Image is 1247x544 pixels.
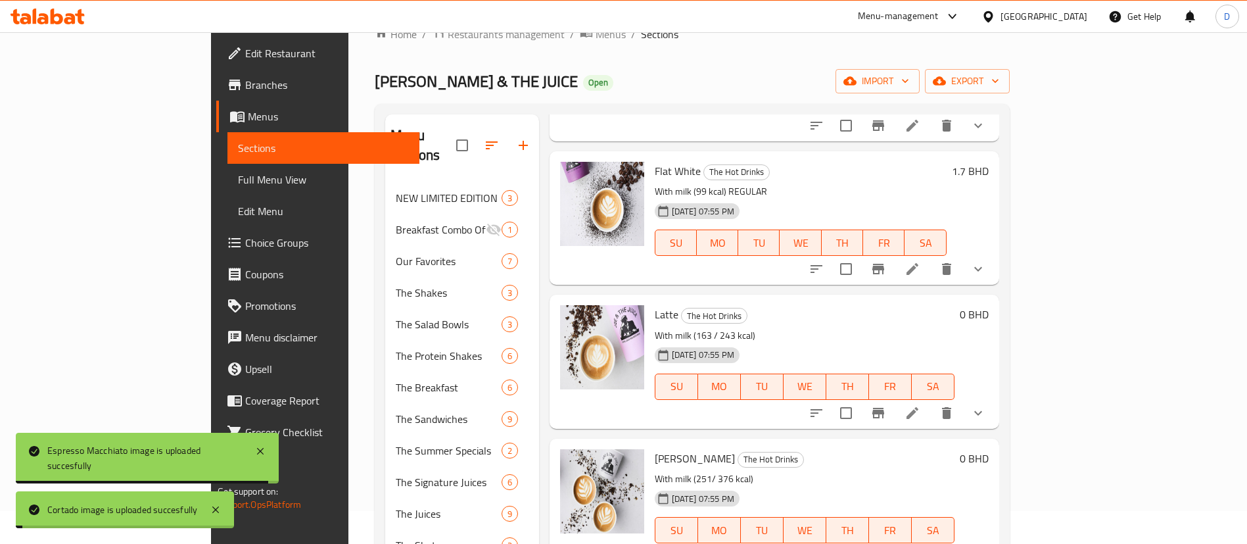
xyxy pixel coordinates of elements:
[655,471,954,487] p: With milk (251/ 376 kcal)
[785,234,816,253] span: WE
[703,164,770,180] div: The Hot Drinks
[502,350,517,362] span: 6
[375,26,1009,43] nav: breadcrumb
[432,26,565,43] a: Restaurants management
[655,328,954,344] p: With milk (163 / 243 kcal)
[47,503,197,517] div: Cortado image is uploaded succesfully
[238,172,409,187] span: Full Menu View
[962,110,994,141] button: show more
[960,449,989,468] h6: 0 BHD
[931,397,962,429] button: delete
[826,374,869,400] button: TH
[741,374,784,400] button: TU
[905,405,920,421] a: Edit menu item
[245,393,409,408] span: Coverage Report
[832,399,860,427] span: Select to update
[905,230,946,256] button: SA
[661,234,692,253] span: SU
[385,245,538,277] div: Our Favorites7
[502,192,517,205] span: 3
[703,377,736,396] span: MO
[832,521,864,540] span: TH
[789,377,821,396] span: WE
[655,517,698,543] button: SU
[385,372,538,403] div: The Breakfast6
[826,517,869,543] button: TH
[703,521,736,540] span: MO
[396,316,501,332] span: The Salad Bowls
[746,377,778,396] span: TU
[245,45,409,61] span: Edit Restaurant
[502,443,518,458] div: items
[502,445,517,457] span: 2
[925,69,1010,93] button: export
[47,443,242,473] div: Espresso Macchiato image is uploaded succesfully
[596,26,626,42] span: Menus
[396,253,501,269] span: Our Favorites
[385,277,538,309] div: The Shakes3
[502,190,518,206] div: items
[743,234,774,253] span: TU
[245,361,409,377] span: Upsell
[789,521,821,540] span: WE
[570,26,575,42] li: /
[385,340,538,372] div: The Protein Shakes6
[502,316,518,332] div: items
[801,397,832,429] button: sort-choices
[698,374,741,400] button: MO
[868,234,899,253] span: FR
[396,285,501,301] span: The Shakes
[502,411,518,427] div: items
[216,290,419,322] a: Promotions
[697,230,738,256] button: MO
[245,266,409,282] span: Coupons
[931,110,962,141] button: delete
[655,374,698,400] button: SU
[396,380,501,395] div: The Breakfast
[396,190,501,206] span: NEW LIMITED EDITION
[905,118,920,134] a: Edit menu item
[704,164,769,180] span: The Hot Drinks
[862,397,894,429] button: Branch-specific-item
[738,452,803,467] span: The Hot Drinks
[396,348,501,364] div: The Protein Shakes
[448,26,565,42] span: Restaurants management
[502,224,517,236] span: 1
[227,195,419,227] a: Edit Menu
[1000,9,1087,24] div: [GEOGRAPHIC_DATA]
[960,305,989,324] h6: 0 BHD
[385,182,538,214] div: NEW LIMITED EDITION3
[396,443,501,458] div: The Summer Specials
[248,109,409,124] span: Menus
[858,9,939,24] div: Menu-management
[216,101,419,132] a: Menus
[801,110,832,141] button: sort-choices
[396,411,501,427] span: The Sandwiches
[245,424,409,440] span: Grocery Checklist
[245,298,409,314] span: Promotions
[832,112,860,139] span: Select to update
[912,517,954,543] button: SA
[390,126,456,165] h2: Menu sections
[385,403,538,435] div: The Sandwiches9
[827,234,858,253] span: TH
[396,474,501,490] span: The Signature Juices
[396,222,485,237] span: Breakfast Combo Offer
[874,377,906,396] span: FR
[583,77,613,88] span: Open
[502,287,517,299] span: 3
[502,506,518,522] div: items
[863,230,905,256] button: FR
[869,517,912,543] button: FR
[681,308,747,324] div: The Hot Drinks
[631,26,636,42] li: /
[970,118,986,134] svg: Show Choices
[962,397,994,429] button: show more
[822,230,863,256] button: TH
[396,506,501,522] span: The Juices
[502,318,517,331] span: 3
[502,382,517,394] span: 6
[869,374,912,400] button: FR
[738,452,804,468] div: The Hot Drinks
